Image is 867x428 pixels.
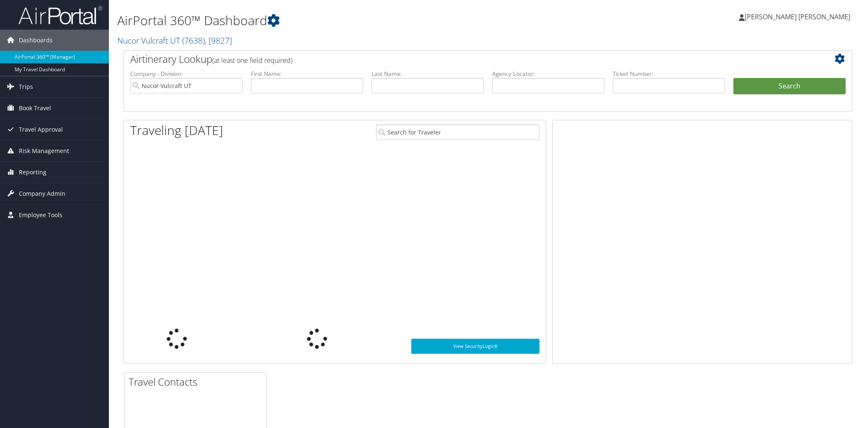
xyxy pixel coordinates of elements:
span: Risk Management [19,140,69,161]
a: View SecurityLogic® [411,339,539,354]
h2: Airtinerary Lookup [130,52,785,66]
span: ( 7638 ) [182,35,205,46]
h1: AirPortal 360™ Dashboard [117,12,612,29]
span: Trips [19,76,33,97]
a: Nucor Vulcraft UT [117,35,232,46]
span: Book Travel [19,98,51,119]
label: Last Name: [372,70,484,78]
label: Ticket Number: [613,70,725,78]
span: [PERSON_NAME] [PERSON_NAME] [745,12,850,21]
label: Agency Locator: [492,70,604,78]
span: Dashboards [19,30,53,51]
h1: Traveling [DATE] [130,122,223,139]
label: Company - Division: [130,70,243,78]
span: Travel Approval [19,119,63,140]
a: [PERSON_NAME] [PERSON_NAME] [739,4,859,29]
input: Search for Traveler [376,125,539,140]
img: airportal-logo.png [18,5,102,25]
span: (at least one field required) [212,56,292,65]
button: Search [733,78,846,95]
h2: Travel Contacts [129,375,266,389]
span: Employee Tools [19,205,62,226]
span: , [ 9827 ] [205,35,232,46]
span: Reporting [19,162,46,183]
label: First Name: [251,70,363,78]
span: Company Admin [19,183,65,204]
